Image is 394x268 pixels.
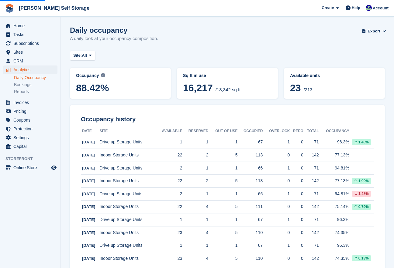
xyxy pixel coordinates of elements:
[76,82,165,93] span: 88.42%
[352,139,371,145] div: 1.48%
[3,163,57,172] a: menu
[290,203,303,210] div: 0
[352,5,360,11] span: Help
[13,142,50,151] span: Capital
[290,191,303,197] div: 0
[3,57,57,65] a: menu
[13,39,50,48] span: Subscriptions
[303,162,319,175] td: 71
[263,216,290,223] div: 1
[263,165,290,171] div: 1
[290,72,379,79] abbr: Current percentage of units occupied or overlocked
[156,175,182,188] td: 22
[13,163,50,172] span: Online Store
[319,239,349,252] td: 96.3%
[209,188,238,201] td: 1
[216,87,241,92] span: /18,342 sq ft
[238,152,263,158] div: 113
[303,239,319,252] td: 71
[76,73,99,78] span: Occupancy
[238,191,263,197] div: 66
[238,242,263,249] div: 67
[303,213,319,226] td: 71
[76,72,165,79] abbr: Current percentage of sq ft occupied
[100,239,156,252] td: Drive up Storage Units
[263,229,290,236] div: 0
[319,213,349,226] td: 96.3%
[50,164,57,171] a: Preview store
[352,191,371,197] div: 1.48%
[82,256,95,261] span: [DATE]
[101,73,105,77] img: icon-info-grey-7440780725fd019a000dd9b08b2336e03edf1995a4989e88bcd33f0948082b44.svg
[303,87,312,92] span: /213
[238,178,263,184] div: 113
[209,162,238,175] td: 1
[238,126,263,136] th: Occupied
[182,136,208,149] td: 1
[182,175,208,188] td: 2
[363,26,385,36] button: Export
[290,73,320,78] span: Available units
[352,255,371,261] div: 0.13%
[183,72,272,79] abbr: Current breakdown of sq ft occupied
[3,107,57,116] a: menu
[290,178,303,184] div: 0
[373,5,389,11] span: Account
[290,216,303,223] div: 0
[156,188,182,201] td: 2
[156,126,182,136] th: Available
[13,133,50,142] span: Settings
[5,156,60,162] span: Storefront
[303,252,319,265] td: 142
[303,226,319,239] td: 142
[319,162,349,175] td: 94.81%
[3,133,57,142] a: menu
[182,200,208,213] td: 4
[3,48,57,56] a: menu
[3,116,57,124] a: menu
[82,192,95,196] span: [DATE]
[3,98,57,107] a: menu
[319,149,349,162] td: 77.13%
[263,178,290,184] div: 0
[352,204,371,210] div: 0.79%
[368,28,380,34] span: Export
[290,255,303,262] div: 0
[290,229,303,236] div: 0
[156,252,182,265] td: 23
[13,98,50,107] span: Invoices
[319,252,349,265] td: 74.35%
[263,139,290,145] div: 1
[70,35,158,42] p: A daily look at your occupancy composition.
[303,200,319,213] td: 142
[319,126,349,136] th: Occupancy
[209,149,238,162] td: 5
[70,26,158,34] h1: Daily occupancy
[263,255,290,262] div: 0
[156,226,182,239] td: 23
[3,125,57,133] a: menu
[100,226,156,239] td: Indoor Storage Units
[182,213,208,226] td: 1
[13,22,50,30] span: Home
[100,213,156,226] td: Drive up Storage Units
[156,136,182,149] td: 1
[3,30,57,39] a: menu
[100,162,156,175] td: Drive up Storage Units
[182,239,208,252] td: 1
[3,22,57,30] a: menu
[100,252,156,265] td: Indoor Storage Units
[322,5,334,11] span: Create
[156,239,182,252] td: 1
[209,213,238,226] td: 1
[156,162,182,175] td: 2
[263,152,290,158] div: 0
[81,116,374,123] h2: Occupancy history
[82,243,95,248] span: [DATE]
[209,175,238,188] td: 5
[100,136,156,149] td: Drive up Storage Units
[82,179,95,183] span: [DATE]
[238,139,263,145] div: 67
[182,126,208,136] th: Reserved
[14,82,57,88] a: Bookings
